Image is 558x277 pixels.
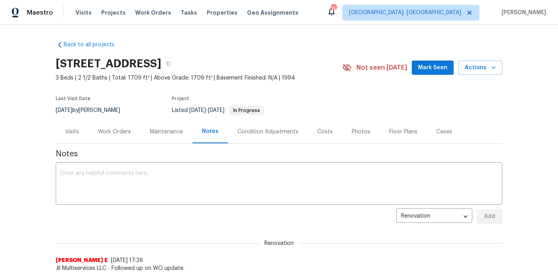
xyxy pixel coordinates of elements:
[418,63,447,73] span: Mark Seen
[65,128,79,136] div: Visits
[98,128,131,136] div: Work Orders
[458,61,502,75] button: Actions
[436,128,452,136] div: Cases
[465,63,496,73] span: Actions
[189,108,206,113] span: [DATE]
[56,74,342,82] span: 3 Beds | 2 1/2 Baths | Total: 1709 ft² | Above Grade: 1709 ft² | Basement Finished: N/A | 1994
[56,108,72,113] span: [DATE]
[230,108,263,113] span: In Progress
[247,9,298,17] span: Geo Assignments
[260,239,298,247] span: Renovation
[56,256,108,264] span: [PERSON_NAME] E
[181,10,197,15] span: Tasks
[396,207,472,226] div: Renovation
[412,61,454,75] button: Mark Seen
[135,9,171,17] span: Work Orders
[356,64,407,72] span: Not seen [DATE]
[56,60,161,68] h2: [STREET_ADDRESS]
[111,258,143,263] span: [DATE] 17:26
[352,128,370,136] div: Photos
[317,128,333,136] div: Costs
[498,9,546,17] span: [PERSON_NAME]
[172,108,264,113] span: Listed
[56,106,130,115] div: by [PERSON_NAME]
[56,41,132,49] a: Back to all projects
[56,150,502,158] span: Notes
[238,128,298,136] div: Condition Adjustments
[56,96,90,101] span: Last Visit Date
[389,128,417,136] div: Floor Plans
[189,108,224,113] span: -
[207,9,238,17] span: Properties
[349,9,461,17] span: [GEOGRAPHIC_DATA], [GEOGRAPHIC_DATA]
[172,96,189,101] span: Project
[202,127,219,135] div: Notes
[56,264,502,272] span: Jil Multiservices LLC - Followed up on WO update.
[27,9,53,17] span: Maestro
[75,9,92,17] span: Visits
[208,108,224,113] span: [DATE]
[150,128,183,136] div: Maintenance
[331,5,336,13] div: 15
[101,9,126,17] span: Projects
